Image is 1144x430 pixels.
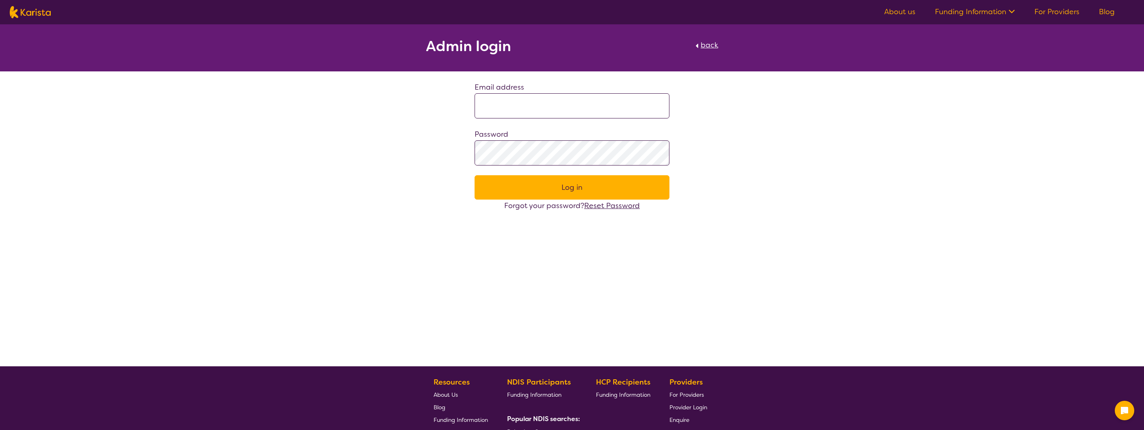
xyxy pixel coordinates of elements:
a: Provider Login [669,401,707,413]
a: Reset Password [584,201,640,211]
h2: Admin login [426,39,511,54]
b: Providers [669,377,703,387]
a: Funding Information [434,413,488,426]
a: About us [884,7,915,17]
span: Funding Information [596,391,650,398]
a: Funding Information [935,7,1015,17]
span: Funding Information [434,416,488,424]
a: Enquire [669,413,707,426]
a: For Providers [1034,7,1079,17]
label: Password [475,129,508,139]
span: About Us [434,391,458,398]
a: About Us [434,388,488,401]
img: Karista logo [10,6,51,18]
span: back [701,40,718,50]
b: HCP Recipients [596,377,650,387]
a: Blog [434,401,488,413]
a: Blog [1099,7,1115,17]
span: For Providers [669,391,704,398]
a: Funding Information [507,388,577,401]
a: Funding Information [596,388,650,401]
span: Enquire [669,416,689,424]
b: NDIS Participants [507,377,571,387]
span: Provider Login [669,404,707,411]
a: For Providers [669,388,707,401]
b: Resources [434,377,470,387]
label: Email address [475,82,524,92]
a: back [693,39,718,57]
button: Log in [475,175,669,200]
div: Forgot your password? [475,200,669,212]
span: Funding Information [507,391,561,398]
b: Popular NDIS searches: [507,415,580,423]
span: Blog [434,404,445,411]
